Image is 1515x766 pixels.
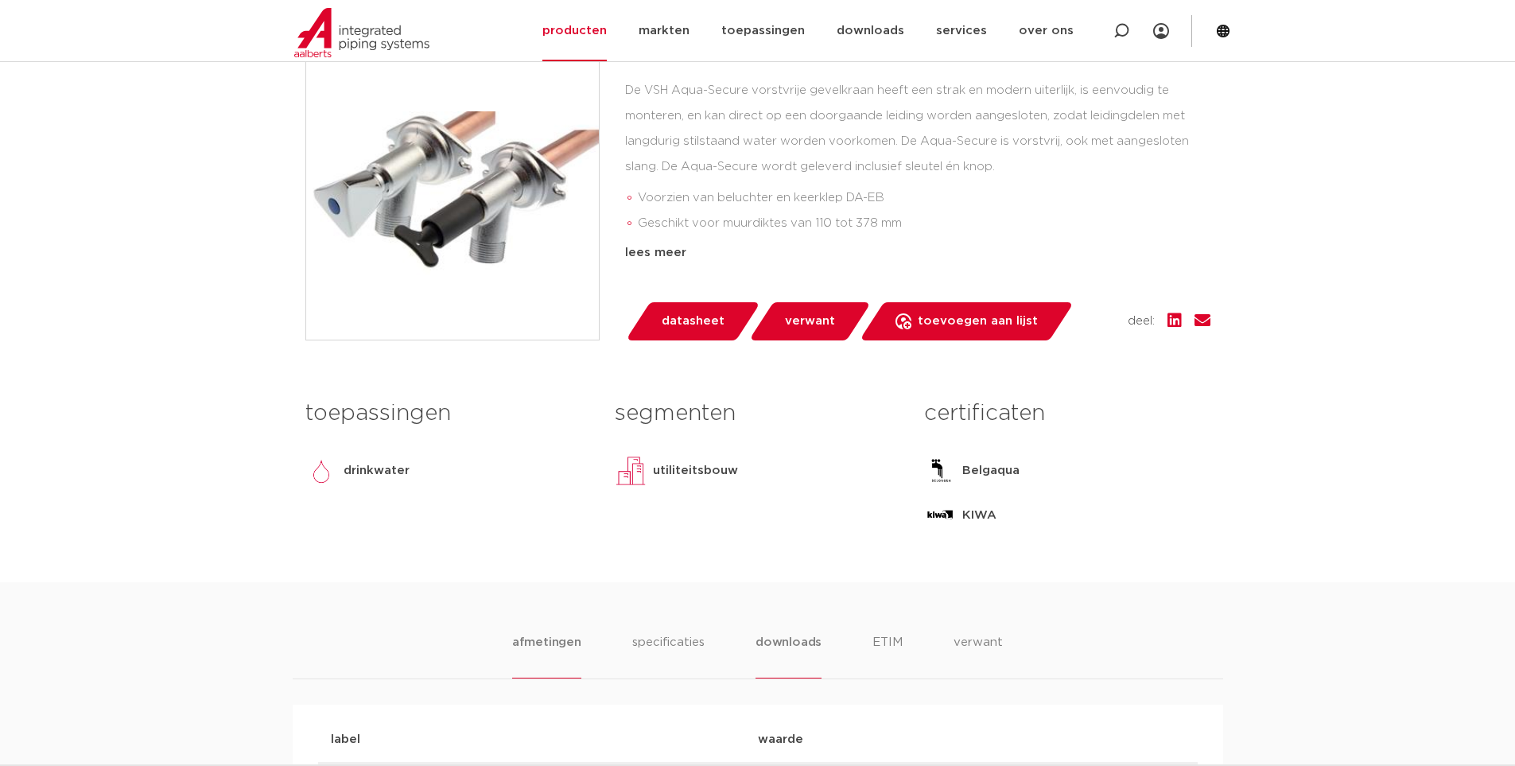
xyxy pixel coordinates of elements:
a: datasheet [625,302,760,340]
li: Geschikt voor muurdiktes van 110 tot 378 mm [638,211,1210,236]
img: Belgaqua [924,455,956,487]
p: waarde [758,730,1185,749]
a: verwant [748,302,871,340]
li: ETIM [872,633,903,679]
p: Belgaqua [962,461,1020,480]
p: label [331,730,758,749]
p: drinkwater [344,461,410,480]
div: De VSH Aqua-Secure vorstvrije gevelkraan heeft een strak en modern uiterlijk, is eenvoudig te mon... [625,78,1210,237]
h3: segmenten [615,398,900,430]
img: KIWA [924,500,956,531]
span: toevoegen aan lijst [918,309,1038,334]
h3: certificaten [924,398,1210,430]
li: specificaties [632,633,705,679]
div: lees meer [625,243,1210,262]
h3: toepassingen [305,398,591,430]
img: Product Image for VSH Aqua-Secure vorstvrije gevelkraan MM R1/2"xG3/4" (DN15) Cr [306,47,599,340]
p: utiliteitsbouw [653,461,738,480]
span: deel: [1128,312,1155,331]
li: afmetingen [512,633,581,679]
img: drinkwater [305,455,337,487]
p: KIWA [962,506,996,525]
li: downloads [756,633,822,679]
li: verwant [954,633,1003,679]
img: utiliteitsbouw [615,455,647,487]
li: Voorzien van beluchter en keerklep DA-EB [638,185,1210,211]
span: verwant [785,309,835,334]
span: datasheet [662,309,724,334]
